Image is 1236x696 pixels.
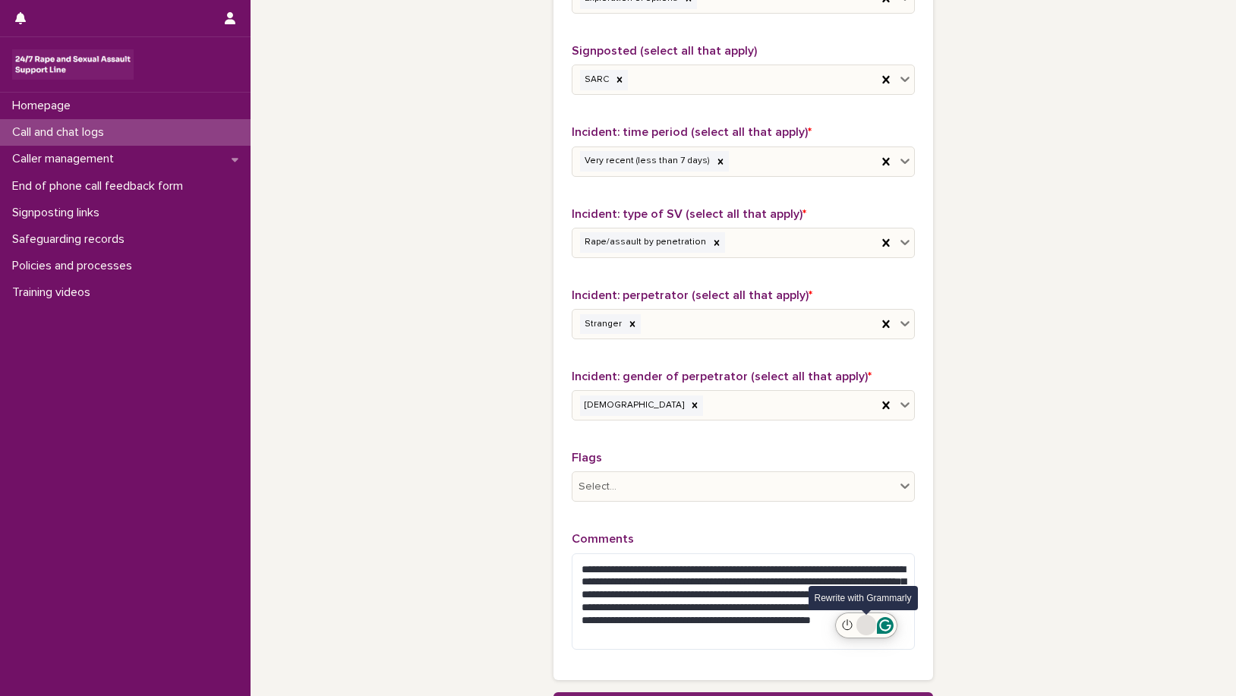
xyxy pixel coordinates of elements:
[6,206,112,220] p: Signposting links
[579,479,616,495] div: Select...
[6,152,126,166] p: Caller management
[580,151,712,172] div: Very recent (less than 7 days)
[580,314,624,335] div: Stranger
[580,232,708,253] div: Rape/assault by penetration
[580,70,611,90] div: SARC
[6,125,116,140] p: Call and chat logs
[572,533,634,545] span: Comments
[6,285,102,300] p: Training videos
[572,452,602,464] span: Flags
[6,232,137,247] p: Safeguarding records
[6,259,144,273] p: Policies and processes
[6,179,195,194] p: End of phone call feedback form
[572,289,812,301] span: Incident: perpetrator (select all that apply)
[6,99,83,113] p: Homepage
[572,208,806,220] span: Incident: type of SV (select all that apply)
[572,126,812,138] span: Incident: time period (select all that apply)
[572,370,872,383] span: Incident: gender of perpetrator (select all that apply)
[572,45,757,57] span: Signposted (select all that apply)
[12,49,134,80] img: rhQMoQhaT3yELyF149Cw
[580,395,686,416] div: [DEMOGRAPHIC_DATA]
[572,553,915,650] textarea: To enrich screen reader interactions, please activate Accessibility in Grammarly extension settings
